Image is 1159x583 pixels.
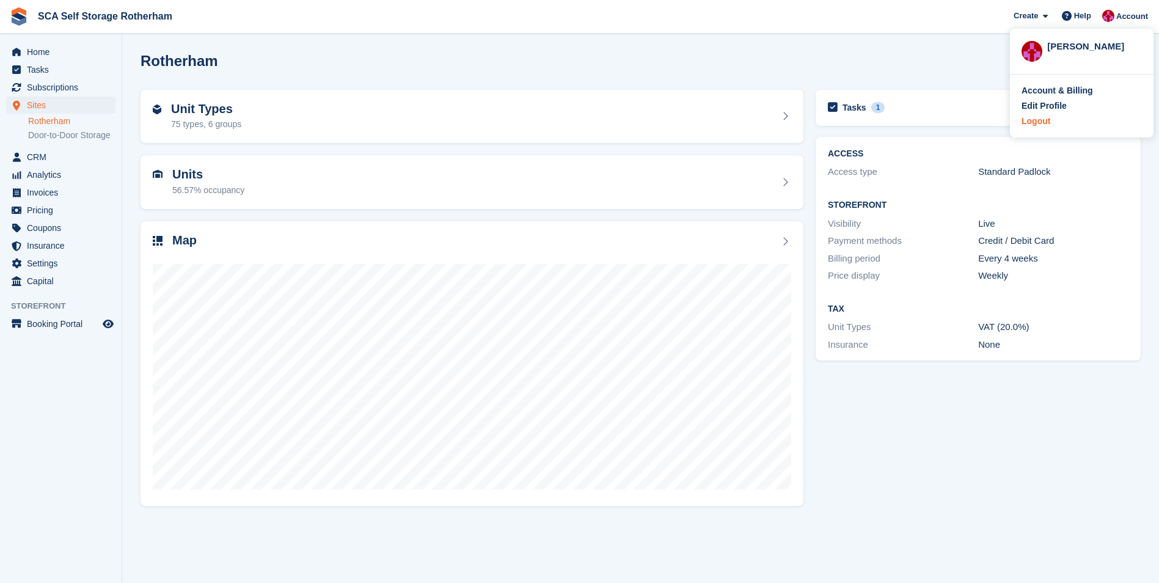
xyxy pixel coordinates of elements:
a: Map [141,221,803,507]
span: Sites [27,97,100,114]
img: unit-icn-7be61d7bf1b0ce9d3e12c5938cc71ed9869f7b940bace4675aadf7bd6d80202e.svg [153,170,163,178]
a: Units 56.57% occupancy [141,155,803,209]
a: Edit Profile [1022,100,1142,112]
div: Unit Types [828,320,978,334]
a: menu [6,184,115,201]
div: Weekly [978,269,1128,283]
span: Tasks [27,61,100,78]
span: Account [1116,10,1148,23]
div: Insurance [828,338,978,352]
div: Live [978,217,1128,231]
span: Capital [27,273,100,290]
a: Unit Types 75 types, 6 groups [141,90,803,144]
a: menu [6,148,115,166]
a: Account & Billing [1022,84,1142,97]
div: Credit / Debit Card [978,234,1128,248]
img: unit-type-icn-2b2737a686de81e16bb02015468b77c625bbabd49415b5ef34ead5e3b44a266d.svg [153,105,161,114]
div: 75 types, 6 groups [171,118,241,131]
div: Payment methods [828,234,978,248]
h2: Rotherham [141,53,218,69]
a: menu [6,219,115,237]
img: stora-icon-8386f47178a22dfd0bd8f6a31ec36ba5ce8667c1dd55bd0f319d3a0aa187defe.svg [10,7,28,26]
a: menu [6,79,115,96]
div: Account & Billing [1022,84,1093,97]
a: menu [6,273,115,290]
div: Every 4 weeks [978,252,1128,266]
div: VAT (20.0%) [978,320,1128,334]
a: menu [6,166,115,183]
span: Storefront [11,300,122,312]
h2: Tax [828,304,1128,314]
span: Home [27,43,100,61]
img: map-icn-33ee37083ee616e46c38cad1a60f524a97daa1e2b2c8c0bc3eb3415660979fc1.svg [153,236,163,246]
span: Pricing [27,202,100,219]
a: menu [6,43,115,61]
span: Invoices [27,184,100,201]
div: Edit Profile [1022,100,1067,112]
div: Standard Padlock [978,165,1128,179]
div: None [978,338,1128,352]
a: menu [6,61,115,78]
a: Preview store [101,317,115,331]
img: Thomas Webb [1102,10,1114,22]
span: Analytics [27,166,100,183]
div: Visibility [828,217,978,231]
div: Price display [828,269,978,283]
span: Create [1014,10,1038,22]
h2: Unit Types [171,102,241,116]
a: Door-to-Door Storage [28,130,115,141]
span: CRM [27,148,100,166]
a: Logout [1022,115,1142,128]
h2: Units [172,167,244,182]
span: Subscriptions [27,79,100,96]
h2: Storefront [828,200,1128,210]
span: Settings [27,255,100,272]
a: menu [6,237,115,254]
a: SCA Self Storage Rotherham [33,6,177,26]
span: Coupons [27,219,100,237]
div: [PERSON_NAME] [1047,40,1142,51]
span: Booking Portal [27,315,100,332]
div: 1 [871,102,885,113]
div: Billing period [828,252,978,266]
span: Insurance [27,237,100,254]
a: Rotherham [28,116,115,127]
img: Thomas Webb [1022,41,1042,62]
a: menu [6,315,115,332]
a: menu [6,97,115,114]
div: 56.57% occupancy [172,184,244,197]
span: Help [1074,10,1091,22]
a: menu [6,255,115,272]
div: Logout [1022,115,1050,128]
h2: Tasks [843,102,866,113]
h2: Map [172,233,197,248]
h2: ACCESS [828,149,1128,159]
div: Access type [828,165,978,179]
a: menu [6,202,115,219]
